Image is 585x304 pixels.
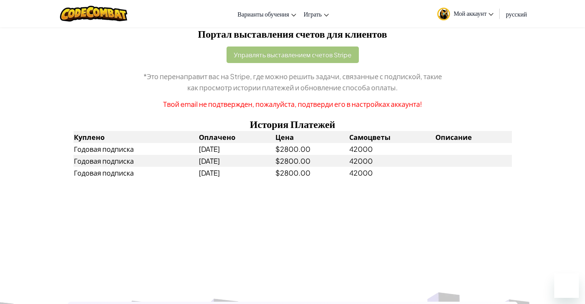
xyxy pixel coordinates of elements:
th: Самоцветы [349,131,435,143]
span: Мой аккаунт [454,9,494,17]
td: [DATE] [198,155,275,167]
p: Твой email не подтвержден, пожалуйста, подтверди его в настройках аккаунта! [73,98,512,110]
a: Мой аккаунт [433,2,498,26]
td: 42000 [349,167,435,179]
h2: Портал выставления счетов для клиентов [73,27,512,41]
span: русский [506,10,527,18]
span: Играть [304,10,322,18]
iframe: Кнопка запуска окна обмена сообщениями [554,273,579,298]
td: Годовая подписка [73,143,198,155]
th: Цена [275,131,348,143]
td: Годовая подписка [73,155,198,167]
td: $2800.00 [275,167,348,179]
th: Оплачено [198,131,275,143]
td: 42000 [349,155,435,167]
span: Варианты обучения [238,10,289,18]
a: русский [502,3,531,24]
td: $2800.00 [275,155,348,167]
td: $2800.00 [275,143,348,155]
p: *Это перенаправит вас на Stripe, где можно решить задачи, связанные с подпиской, такие как просмо... [73,71,512,93]
a: Варианты обучения [234,3,300,24]
th: Куплено [73,131,198,143]
img: CodeCombat logo [60,6,127,22]
td: [DATE] [198,143,275,155]
td: 42000 [349,143,435,155]
th: Описание [435,131,512,143]
h2: История Платежей [73,117,512,131]
a: Играть [300,3,333,24]
td: Годовая подписка [73,167,198,179]
td: [DATE] [198,167,275,179]
img: avatar [437,8,450,20]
